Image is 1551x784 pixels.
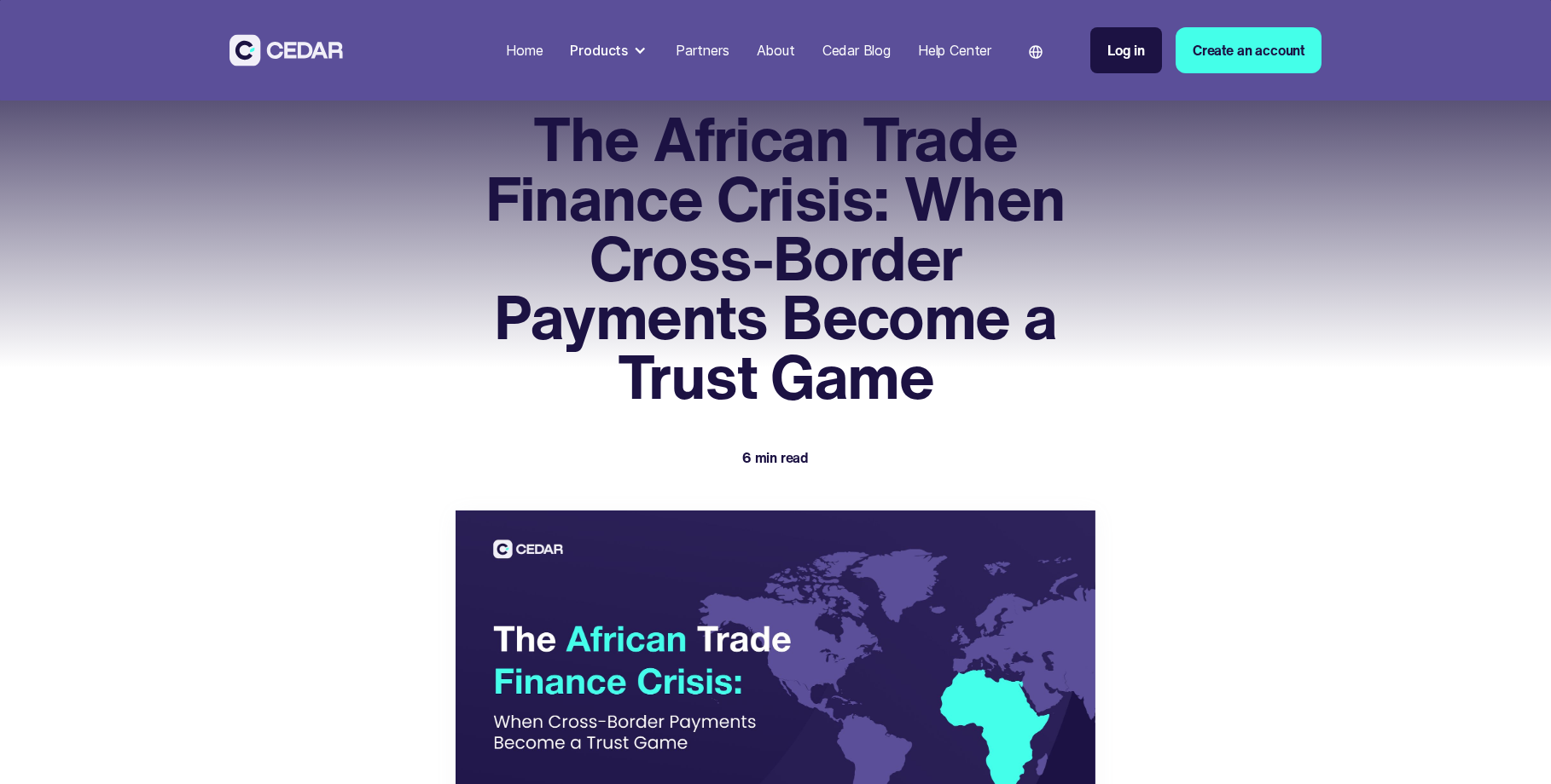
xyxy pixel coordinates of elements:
[1107,40,1145,61] div: Log in
[676,40,729,61] div: Partners
[911,32,998,69] a: Help Center
[506,40,543,61] div: Home
[456,109,1095,406] h1: The African Trade Finance Crisis: When Cross-Border Payments Become a Trust Game
[822,40,891,61] div: Cedar Blog
[563,33,655,67] div: Products
[918,40,991,61] div: Help Center
[1029,45,1043,59] img: world icon
[669,32,736,69] a: Partners
[742,447,809,468] div: 6 min read
[757,40,795,61] div: About
[750,32,802,69] a: About
[499,32,549,69] a: Home
[1090,27,1162,73] a: Log in
[570,40,628,61] div: Products
[1176,27,1322,73] a: Create an account
[816,32,897,69] a: Cedar Blog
